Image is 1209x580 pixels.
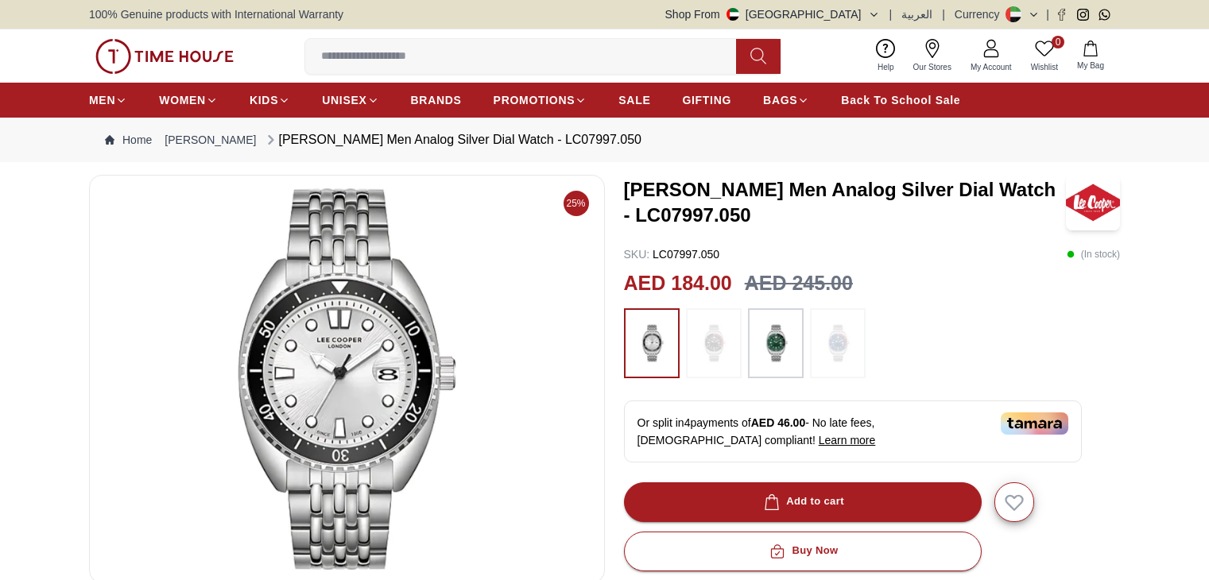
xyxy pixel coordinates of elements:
span: SALE [618,92,650,108]
span: | [889,6,893,22]
h2: AED 184.00 [624,269,732,299]
a: Facebook [1056,9,1068,21]
nav: Breadcrumb [89,118,1120,162]
div: Add to cart [761,493,844,511]
div: Buy Now [766,542,838,560]
span: UNISEX [322,92,366,108]
p: LC07997.050 [624,246,720,262]
span: SKU : [624,248,650,261]
span: KIDS [250,92,278,108]
span: My Account [964,61,1018,73]
span: Wishlist [1025,61,1064,73]
button: Shop From[GEOGRAPHIC_DATA] [665,6,880,22]
img: ... [818,316,858,370]
a: GIFTING [682,86,731,114]
img: ... [694,316,734,370]
button: Add to cart [624,482,982,522]
span: My Bag [1071,60,1110,72]
span: Our Stores [907,61,958,73]
a: MEN [89,86,127,114]
a: Instagram [1077,9,1089,21]
a: 0Wishlist [1021,36,1068,76]
span: BAGS [763,92,797,108]
img: LEE COOPER Men Analog Silver Dial Watch - LC07997.050 [1066,175,1120,230]
span: MEN [89,92,115,108]
div: Or split in 4 payments of - No late fees, [DEMOGRAPHIC_DATA] compliant! [624,400,1082,462]
span: BRANDS [411,92,462,108]
span: 25% [564,191,589,216]
a: Home [105,132,152,148]
span: | [1046,6,1049,22]
a: PROMOTIONS [494,86,587,114]
a: [PERSON_NAME] [165,132,256,148]
span: PROMOTIONS [494,92,575,108]
a: Our Stores [904,36,961,76]
span: 0 [1052,36,1064,48]
a: KIDS [250,86,290,114]
a: BRANDS [411,86,462,114]
a: BAGS [763,86,809,114]
span: GIFTING [682,92,731,108]
span: AED 46.00 [751,416,805,429]
a: Help [868,36,904,76]
a: WOMEN [159,86,218,114]
span: Help [871,61,901,73]
span: Back To School Sale [841,92,960,108]
img: ... [756,316,796,370]
a: SALE [618,86,650,114]
img: ... [632,316,672,370]
a: Back To School Sale [841,86,960,114]
span: 100% Genuine products with International Warranty [89,6,343,22]
p: ( In stock ) [1067,246,1120,262]
img: ... [95,39,234,74]
a: UNISEX [322,86,378,114]
h3: [PERSON_NAME] Men Analog Silver Dial Watch - LC07997.050 [624,177,1066,228]
div: Currency [955,6,1006,22]
img: LEE COOPER Men Analog Silver Dial Watch - LC07997.050 [103,188,591,570]
img: United Arab Emirates [727,8,739,21]
img: Tamara [1001,412,1068,435]
button: العربية [901,6,932,22]
button: Buy Now [624,532,982,571]
a: Whatsapp [1099,9,1110,21]
h3: AED 245.00 [745,269,853,299]
span: Learn more [819,434,876,447]
button: My Bag [1068,37,1114,75]
span: | [942,6,945,22]
div: [PERSON_NAME] Men Analog Silver Dial Watch - LC07997.050 [263,130,642,149]
span: WOMEN [159,92,206,108]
